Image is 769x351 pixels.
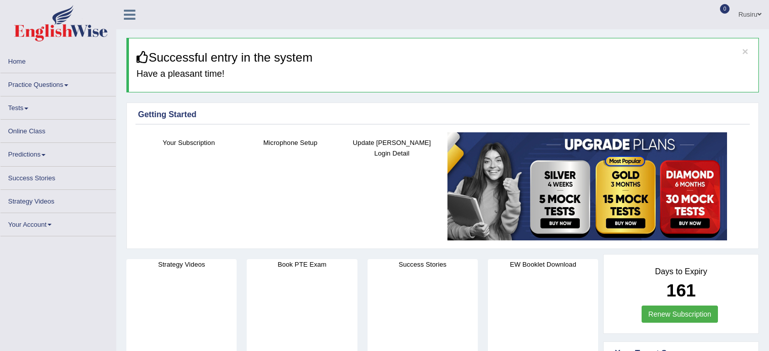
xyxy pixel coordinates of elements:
a: Home [1,50,116,70]
b: 161 [666,280,696,300]
h4: Book PTE Exam [247,259,357,270]
h4: Success Stories [368,259,478,270]
a: Practice Questions [1,73,116,93]
h4: Microphone Setup [245,137,336,148]
h4: Days to Expiry [615,267,747,276]
a: Online Class [1,120,116,139]
h4: EW Booklet Download [488,259,598,270]
a: Success Stories [1,167,116,186]
h4: Update [PERSON_NAME] Login Detail [346,137,438,159]
img: small5.jpg [447,132,727,240]
span: 0 [720,4,730,14]
a: Predictions [1,143,116,163]
h4: Your Subscription [143,137,235,148]
a: Tests [1,96,116,116]
h4: Have a pleasant time! [137,69,751,79]
a: Renew Subscription [642,306,718,323]
h4: Strategy Videos [126,259,237,270]
div: Getting Started [138,109,747,121]
button: × [742,46,748,57]
h3: Successful entry in the system [137,51,751,64]
a: Your Account [1,213,116,233]
a: Strategy Videos [1,190,116,210]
